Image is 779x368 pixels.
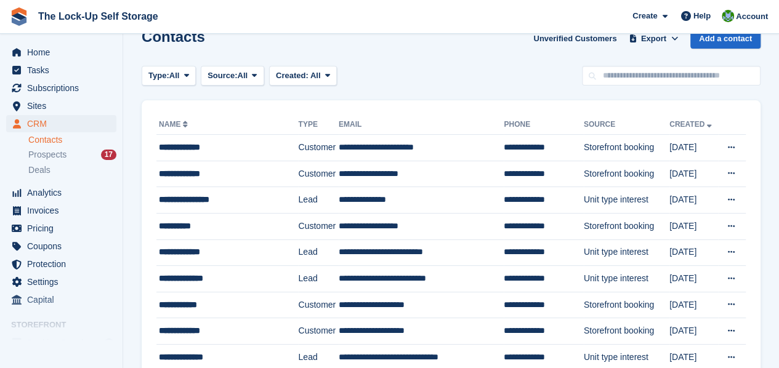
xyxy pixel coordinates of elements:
button: Type: All [142,66,196,86]
span: Subscriptions [27,79,101,97]
span: Settings [27,273,101,290]
td: Customer [298,135,338,161]
a: menu [6,115,116,132]
span: All [238,70,248,82]
td: Customer [298,161,338,187]
td: Storefront booking [584,135,669,161]
span: Account [736,10,768,23]
td: [DATE] [669,161,718,187]
a: Preview store [102,335,116,350]
span: Sites [27,97,101,114]
span: Protection [27,255,101,273]
img: stora-icon-8386f47178a22dfd0bd8f6a31ec36ba5ce8667c1dd55bd0f319d3a0aa187defe.svg [10,7,28,26]
a: Prospects 17 [28,148,116,161]
td: [DATE] [669,266,718,292]
h1: Contacts [142,28,205,45]
a: Deals [28,164,116,177]
button: Export [626,28,680,49]
a: Contacts [28,134,116,146]
a: Created [669,120,714,129]
td: Storefront booking [584,292,669,318]
span: Created: [276,71,309,80]
img: Andrew Beer [722,10,734,22]
th: Email [339,115,504,135]
button: Source: All [201,66,264,86]
td: [DATE] [669,187,718,214]
span: Help [693,10,711,22]
span: Home [27,44,101,61]
td: Customer [298,292,338,318]
a: menu [6,334,116,351]
a: Name [159,120,190,129]
a: menu [6,220,116,237]
span: Analytics [27,184,101,201]
span: Prospects [28,149,67,161]
td: Lead [298,239,338,266]
a: menu [6,97,116,114]
a: The Lock-Up Self Storage [33,6,163,26]
a: menu [6,184,116,201]
span: All [310,71,321,80]
span: Export [641,33,666,45]
span: Storefront [11,319,123,331]
td: Customer [298,213,338,239]
a: menu [6,62,116,79]
td: [DATE] [669,239,718,266]
span: Deals [28,164,50,176]
div: 17 [101,150,116,160]
a: menu [6,273,116,290]
td: [DATE] [669,135,718,161]
td: Customer [298,318,338,345]
a: menu [6,291,116,308]
a: menu [6,238,116,255]
span: CRM [27,115,101,132]
td: Lead [298,187,338,214]
th: Source [584,115,669,135]
span: Create [632,10,657,22]
a: menu [6,255,116,273]
th: Phone [504,115,583,135]
td: [DATE] [669,213,718,239]
button: Created: All [269,66,337,86]
span: Coupons [27,238,101,255]
span: All [169,70,180,82]
span: Booking Portal [27,334,101,351]
td: Unit type interest [584,239,669,266]
span: Pricing [27,220,101,237]
span: Capital [27,291,101,308]
a: menu [6,79,116,97]
td: Unit type interest [584,187,669,214]
td: Storefront booking [584,161,669,187]
td: Unit type interest [584,266,669,292]
span: Tasks [27,62,101,79]
a: Unverified Customers [528,28,621,49]
td: [DATE] [669,292,718,318]
td: Storefront booking [584,213,669,239]
th: Type [298,115,338,135]
a: menu [6,202,116,219]
span: Type: [148,70,169,82]
span: Source: [208,70,237,82]
a: Add a contact [690,28,761,49]
td: Lead [298,266,338,292]
td: [DATE] [669,318,718,345]
span: Invoices [27,202,101,219]
td: Storefront booking [584,318,669,345]
a: menu [6,44,116,61]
